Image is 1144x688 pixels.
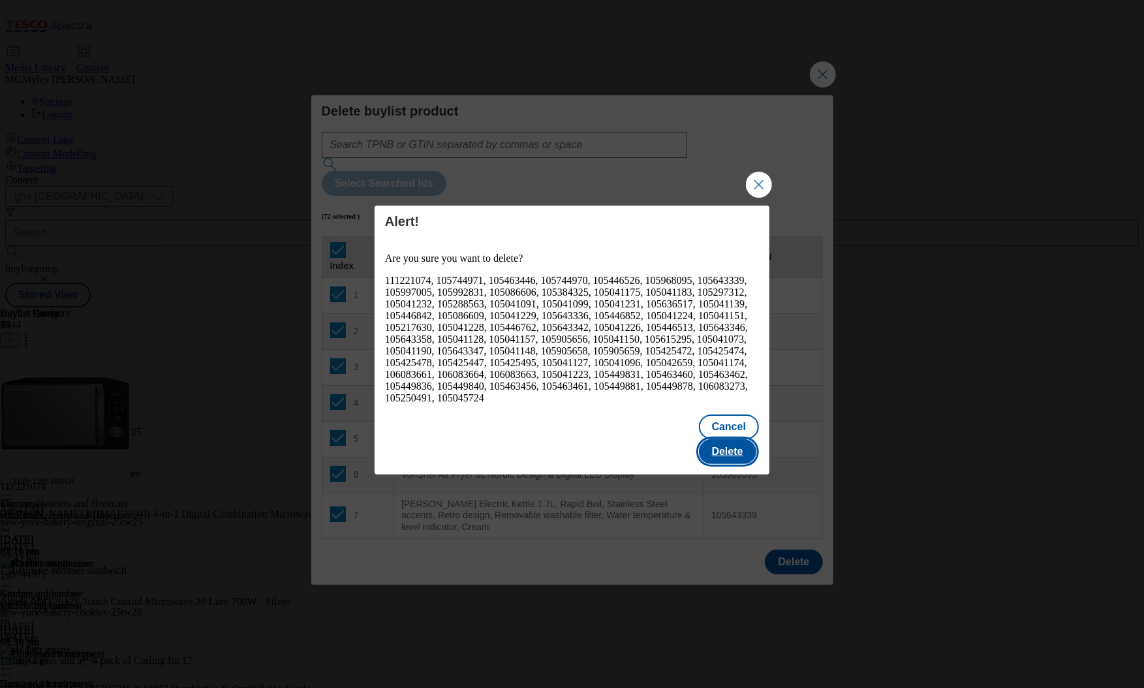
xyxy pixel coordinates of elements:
[699,414,759,439] button: Cancel
[699,439,756,464] button: Delete
[385,275,759,404] div: 111221074, 105744971, 105463446, 105744970, 105446526, 105968095, 105643339, 105997005, 105992831...
[746,172,772,198] button: Close Modal
[375,206,769,475] div: Modal
[385,253,759,264] p: Are you sure you want to delete?
[385,213,759,229] h4: Alert!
